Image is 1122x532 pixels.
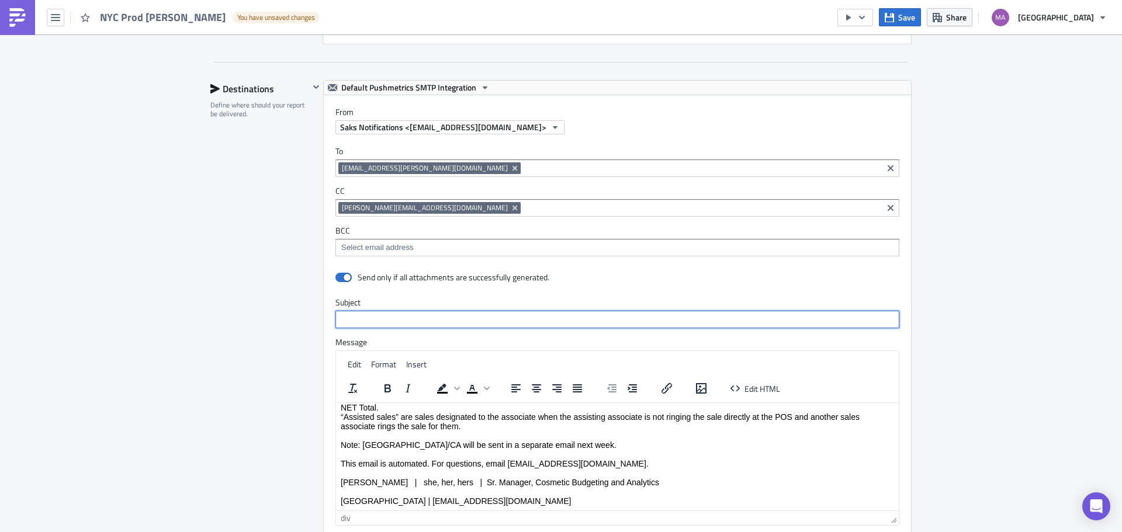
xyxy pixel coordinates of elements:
[100,11,227,24] span: NYC Prod [PERSON_NAME]
[348,358,361,370] span: Edit
[342,164,508,173] span: [EMAIL_ADDRESS][PERSON_NAME][DOMAIN_NAME]
[340,121,546,133] span: Saks Notifications <[EMAIL_ADDRESS][DOMAIN_NAME]>
[309,80,323,94] button: Hide content
[8,8,27,27] img: PushMetrics
[432,380,462,397] div: Background color
[991,8,1010,27] img: Avatar
[602,380,622,397] button: Decrease indent
[510,202,521,214] button: Remove Tag
[378,380,397,397] button: Bold
[657,380,677,397] button: Insert/edit link
[884,201,898,215] button: Clear selected items
[879,8,921,26] button: Save
[744,382,780,394] span: Edit HTML
[338,242,895,253] input: Select em ail add ress
[341,512,351,524] div: div
[398,380,418,397] button: Italic
[358,272,549,283] div: Send only if all attachments are successfully generated.
[335,120,565,134] button: Saks Notifications <[EMAIL_ADDRESS][DOMAIN_NAME]>
[622,380,642,397] button: Increase indent
[335,107,911,117] label: From
[462,380,491,397] div: Text color
[341,81,476,95] span: Default Pushmetrics SMTP Integration
[343,380,363,397] button: Clear formatting
[726,380,785,397] button: Edit HTML
[1082,492,1110,520] div: Open Intercom Messenger
[335,225,899,236] label: BCC
[506,380,526,397] button: Align left
[371,358,396,370] span: Format
[335,297,899,308] label: Subject
[946,11,967,23] span: Share
[691,380,711,397] button: Insert/edit image
[985,5,1113,30] button: [GEOGRAPHIC_DATA]
[927,8,972,26] button: Share
[324,81,494,95] button: Default Pushmetrics SMTP Integration
[884,161,898,175] button: Clear selected items
[336,403,899,510] iframe: Rich Text Area
[1018,11,1094,23] span: [GEOGRAPHIC_DATA]
[335,186,899,196] label: CC
[335,146,899,157] label: To
[406,358,427,370] span: Insert
[210,80,309,98] div: Destinations
[898,11,915,23] span: Save
[510,162,521,174] button: Remove Tag
[342,203,508,213] span: [PERSON_NAME][EMAIL_ADDRESS][DOMAIN_NAME]
[547,380,567,397] button: Align right
[237,13,315,22] span: You have unsaved changes
[210,100,309,119] div: Define where should your report be delivered.
[886,511,899,525] div: Resize
[567,380,587,397] button: Justify
[335,337,899,347] label: Message
[527,380,546,397] button: Align center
